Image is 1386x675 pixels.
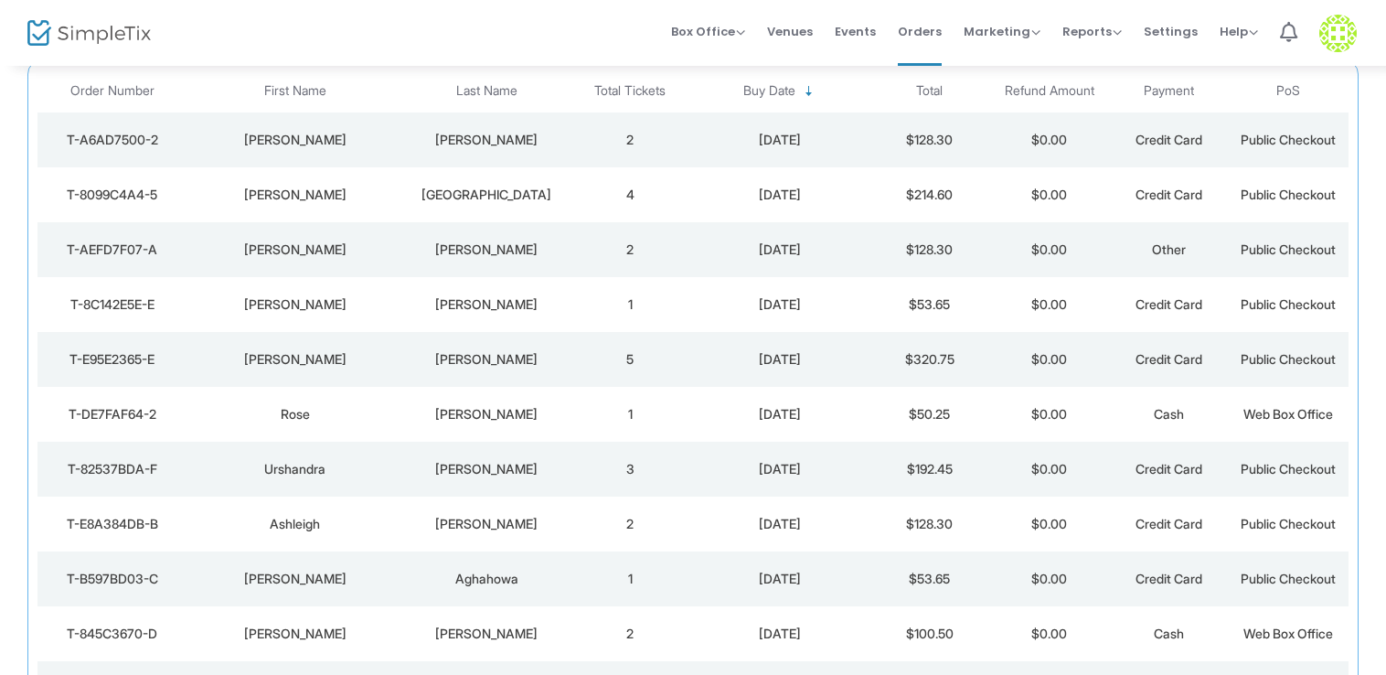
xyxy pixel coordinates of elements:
[989,387,1109,442] td: $0.00
[407,186,565,204] div: Houston
[1241,132,1336,147] span: Public Checkout
[407,295,565,314] div: Moore
[570,387,690,442] td: 1
[192,460,399,478] div: Urshandra
[1241,351,1336,367] span: Public Checkout
[70,83,155,99] span: Order Number
[42,405,183,423] div: T-DE7FAF64-2
[767,8,813,55] span: Venues
[1241,187,1336,202] span: Public Checkout
[869,277,989,332] td: $53.65
[570,442,690,497] td: 3
[192,186,399,204] div: Kimberly
[1135,187,1202,202] span: Credit Card
[1135,516,1202,531] span: Credit Card
[407,131,565,149] div: Hassell
[671,23,745,40] span: Box Office
[570,167,690,222] td: 4
[1241,571,1336,586] span: Public Checkout
[989,277,1109,332] td: $0.00
[989,442,1109,497] td: $0.00
[989,552,1109,606] td: $0.00
[869,606,989,661] td: $100.50
[570,606,690,661] td: 2
[695,186,865,204] div: 9/20/2025
[192,405,399,423] div: Rose
[42,460,183,478] div: T-82537BDA-F
[1135,461,1202,477] span: Credit Card
[1241,516,1336,531] span: Public Checkout
[695,405,865,423] div: 9/19/2025
[869,222,989,277] td: $128.30
[1135,132,1202,147] span: Credit Card
[192,241,399,259] div: Kasandra
[869,70,989,112] th: Total
[407,625,565,643] div: Martin
[192,515,399,533] div: Ashleigh
[869,442,989,497] td: $192.45
[695,295,865,314] div: 9/19/2025
[1135,571,1202,586] span: Credit Card
[264,83,326,99] span: First Name
[869,552,989,606] td: $53.65
[989,606,1109,661] td: $0.00
[1241,461,1336,477] span: Public Checkout
[42,570,183,588] div: T-B597BD03-C
[695,570,865,588] div: 9/17/2025
[42,241,183,259] div: T-AEFD7F07-A
[570,70,690,112] th: Total Tickets
[192,570,399,588] div: Brenda
[869,332,989,387] td: $320.75
[1276,83,1300,99] span: PoS
[695,241,865,259] div: 9/19/2025
[42,131,183,149] div: T-A6AD7500-2
[570,222,690,277] td: 2
[1154,626,1184,641] span: Cash
[835,8,876,55] span: Events
[1241,241,1336,257] span: Public Checkout
[42,186,183,204] div: T-8099C4A4-5
[570,332,690,387] td: 5
[407,460,565,478] div: Moody
[964,23,1040,40] span: Marketing
[869,387,989,442] td: $50.25
[989,332,1109,387] td: $0.00
[989,70,1109,112] th: Refund Amount
[407,515,565,533] div: Weddington
[1243,626,1333,641] span: Web Box Office
[989,167,1109,222] td: $0.00
[42,350,183,369] div: T-E95E2365-E
[1144,83,1194,99] span: Payment
[1154,406,1184,422] span: Cash
[192,295,399,314] div: Stephanie
[570,112,690,167] td: 2
[695,625,865,643] div: 9/17/2025
[869,167,989,222] td: $214.60
[42,625,183,643] div: T-845C3670-D
[1135,296,1202,312] span: Credit Card
[407,241,565,259] div: Shaw
[407,570,565,588] div: Aghahowa
[869,112,989,167] td: $128.30
[1144,8,1198,55] span: Settings
[989,112,1109,167] td: $0.00
[570,497,690,552] td: 2
[42,295,183,314] div: T-8C142E5E-E
[869,497,989,552] td: $128.30
[570,277,690,332] td: 1
[407,405,565,423] div: Jones
[192,131,399,149] div: Shelonda
[695,460,865,478] div: 9/19/2025
[192,350,399,369] div: Lisa
[743,83,795,99] span: Buy Date
[695,131,865,149] div: 9/20/2025
[802,84,816,99] span: Sortable
[1135,351,1202,367] span: Credit Card
[407,350,565,369] div: Patterson
[695,350,865,369] div: 9/19/2025
[456,83,517,99] span: Last Name
[695,515,865,533] div: 9/19/2025
[989,222,1109,277] td: $0.00
[1062,23,1122,40] span: Reports
[192,625,399,643] div: Angela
